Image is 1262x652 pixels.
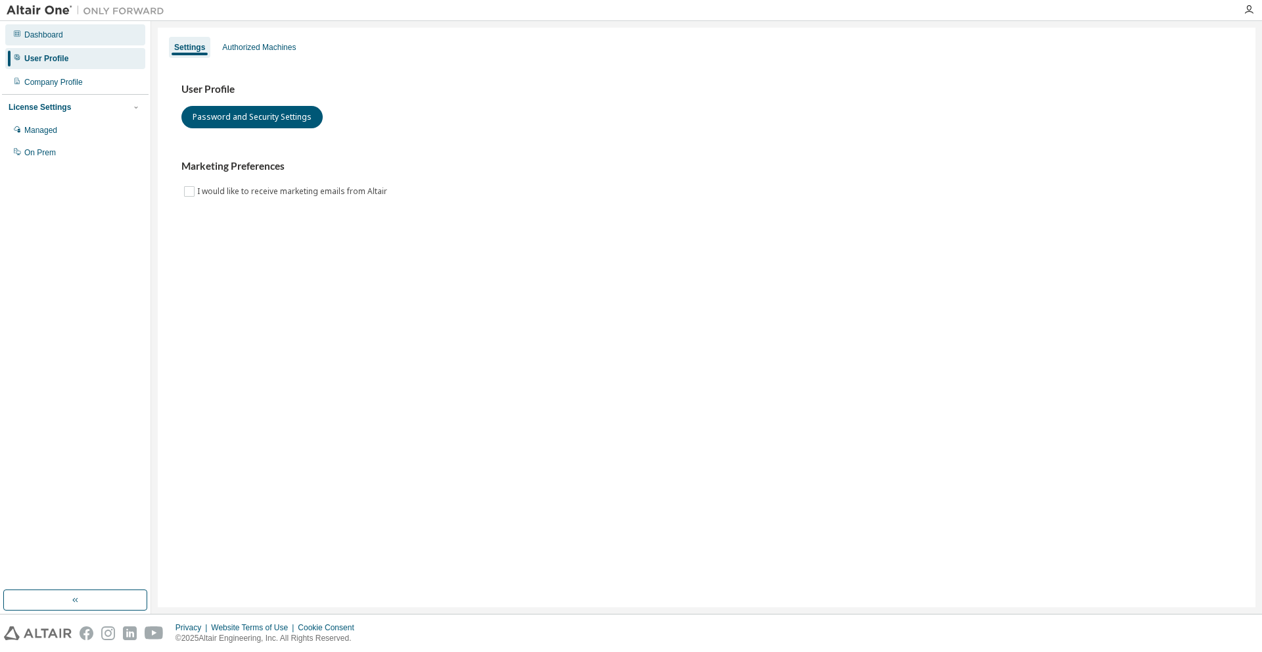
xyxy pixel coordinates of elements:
[222,42,296,53] div: Authorized Machines
[24,125,57,136] div: Managed
[24,30,63,40] div: Dashboard
[24,53,68,64] div: User Profile
[123,626,137,640] img: linkedin.svg
[298,622,362,633] div: Cookie Consent
[174,42,205,53] div: Settings
[181,83,1232,96] h3: User Profile
[7,4,171,17] img: Altair One
[4,626,72,640] img: altair_logo.svg
[175,622,211,633] div: Privacy
[211,622,298,633] div: Website Terms of Use
[175,633,362,644] p: © 2025 Altair Engineering, Inc. All Rights Reserved.
[145,626,164,640] img: youtube.svg
[101,626,115,640] img: instagram.svg
[80,626,93,640] img: facebook.svg
[197,184,390,199] label: I would like to receive marketing emails from Altair
[24,77,83,88] div: Company Profile
[24,147,56,158] div: On Prem
[9,102,71,113] div: License Settings
[181,106,323,128] button: Password and Security Settings
[181,160,1232,173] h3: Marketing Preferences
